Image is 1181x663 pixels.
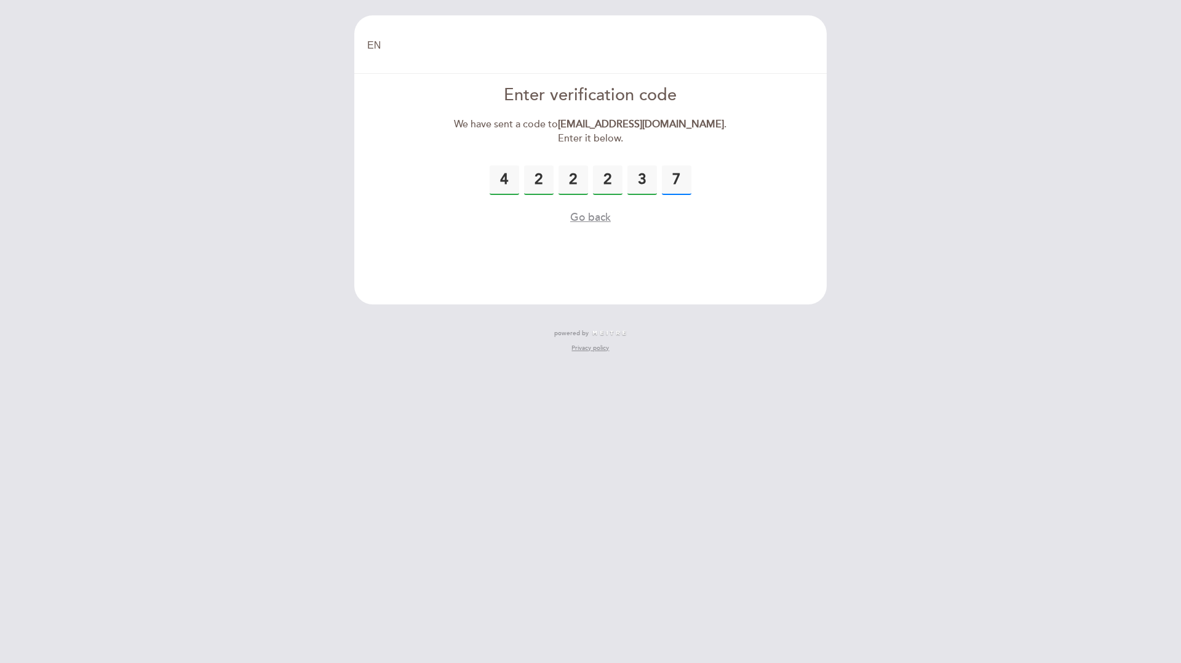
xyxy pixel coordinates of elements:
[592,330,627,336] img: MEITRE
[627,165,657,195] input: 0
[593,165,622,195] input: 0
[571,344,609,352] a: Privacy policy
[558,118,724,130] strong: [EMAIL_ADDRESS][DOMAIN_NAME]
[554,329,627,338] a: powered by
[662,165,691,195] input: 0
[554,329,589,338] span: powered by
[450,84,732,108] div: Enter verification code
[559,165,588,195] input: 0
[450,117,732,146] div: We have sent a code to . Enter it below.
[490,165,519,195] input: 0
[570,210,611,225] button: Go back
[524,165,554,195] input: 0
